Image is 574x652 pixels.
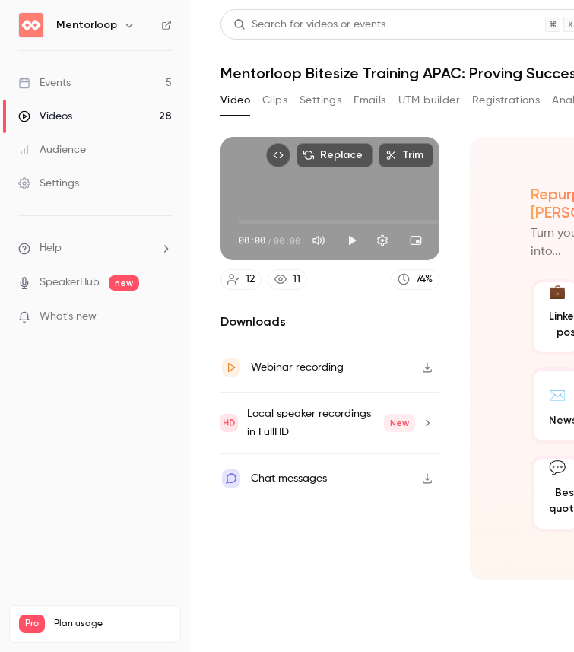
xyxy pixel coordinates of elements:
div: Local speaker recordings in FullHD [247,405,415,441]
button: Settings [300,88,341,113]
div: Settings [18,176,79,191]
button: Replace [297,143,373,167]
div: 74 % [416,272,433,288]
button: Turn on miniplayer [401,225,431,256]
a: 11 [268,269,307,290]
button: UTM builder [398,88,460,113]
div: 00:00 [239,234,300,247]
a: 12 [220,269,262,290]
div: Audience [18,142,86,157]
span: Help [40,240,62,256]
button: Settings [367,225,398,256]
img: Mentorloop [19,13,43,37]
span: Plan usage [54,618,171,630]
div: 11 [293,272,300,288]
div: 12 [246,272,255,288]
div: 💼 [549,281,566,302]
button: Play [337,225,367,256]
span: Pro [19,615,45,633]
span: new [109,275,139,291]
button: Video [220,88,250,113]
div: Videos [18,109,72,124]
div: ✉️ [549,383,566,406]
div: Search for videos or events [233,17,385,33]
button: Registrations [472,88,540,113]
button: Trim [379,143,433,167]
button: Emails [354,88,385,113]
a: SpeakerHub [40,275,100,291]
a: 74% [391,269,439,290]
span: What's new [40,309,97,325]
li: help-dropdown-opener [18,240,172,256]
span: / [267,234,272,247]
h2: Downloads [220,313,439,331]
div: Events [18,75,71,91]
div: 💬 [549,458,566,479]
button: Clips [262,88,287,113]
button: Embed video [266,143,290,167]
div: Chat messages [251,469,327,488]
span: 00:00 [274,234,300,247]
h6: Mentorloop [56,17,117,33]
span: New [384,414,415,432]
button: Full screen [434,225,465,256]
iframe: Noticeable Trigger [154,310,172,324]
span: 00:00 [239,234,265,247]
button: Mute [303,225,334,256]
div: Webinar recording [251,358,344,377]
